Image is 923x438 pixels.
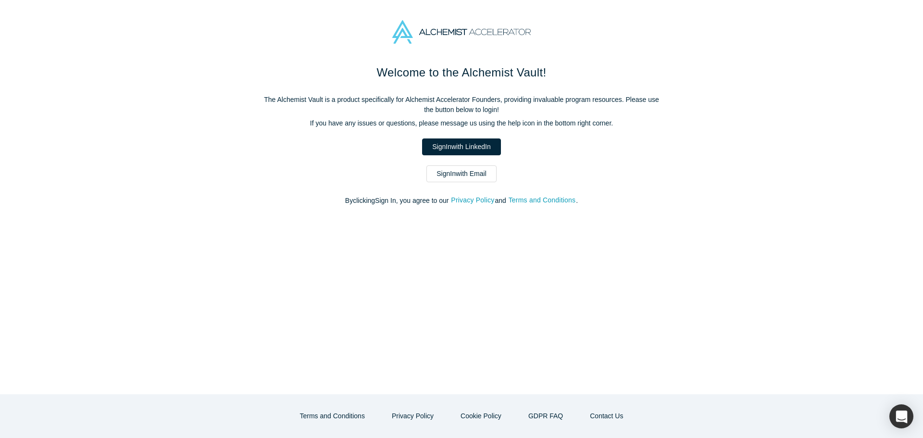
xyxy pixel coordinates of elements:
[580,408,633,425] a: Contact Us
[382,408,444,425] button: Privacy Policy
[518,408,573,425] a: GDPR FAQ
[508,195,576,206] button: Terms and Conditions
[260,95,663,115] p: The Alchemist Vault is a product specifically for Alchemist Accelerator Founders, providing inval...
[450,408,511,425] button: Cookie Policy
[422,138,500,155] a: SignInwith LinkedIn
[290,408,375,425] button: Terms and Conditions
[392,20,531,44] img: Alchemist Accelerator Logo
[260,64,663,81] h1: Welcome to the Alchemist Vault!
[260,196,663,206] p: By clicking Sign In , you agree to our and .
[450,195,495,206] button: Privacy Policy
[260,118,663,128] p: If you have any issues or questions, please message us using the help icon in the bottom right co...
[426,165,497,182] a: SignInwith Email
